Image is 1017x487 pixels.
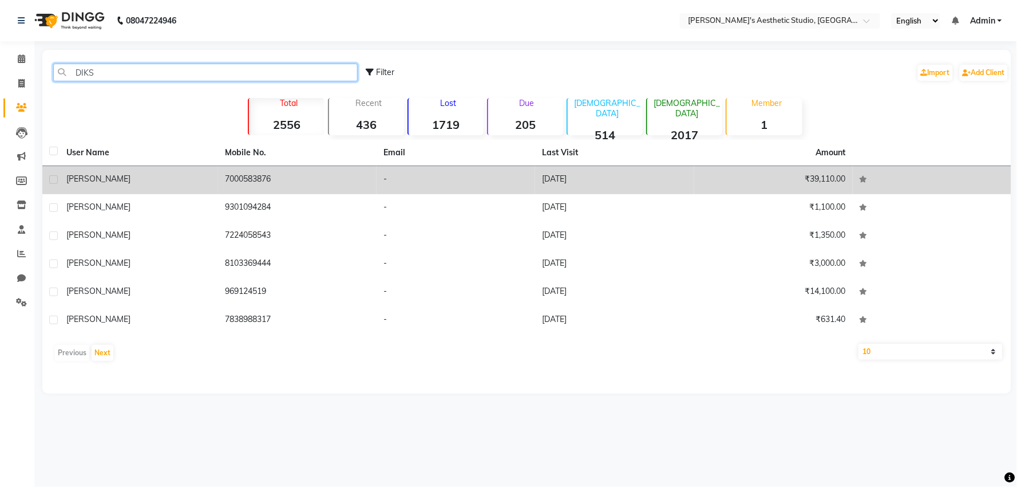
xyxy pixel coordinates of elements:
td: [DATE] [535,278,694,307]
b: 08047224946 [126,5,176,37]
span: [PERSON_NAME] [66,286,130,296]
td: ₹631.40 [694,307,853,335]
td: ₹39,110.00 [694,166,853,194]
p: Lost [413,98,484,108]
th: Mobile No. [218,140,377,166]
th: User Name [60,140,218,166]
strong: 1 [727,117,802,132]
td: - [377,166,535,194]
td: [DATE] [535,222,694,250]
td: [DATE] [535,194,694,222]
p: Recent [334,98,404,108]
a: Add Client [960,65,1008,81]
td: ₹3,000.00 [694,250,853,278]
td: 7838988317 [218,307,377,335]
span: [PERSON_NAME] [66,174,130,184]
td: - [377,250,535,278]
p: Member [731,98,802,108]
span: [PERSON_NAME] [66,202,130,212]
input: Search by Name/Mobile/Email/Code [53,64,358,81]
th: Amount [809,140,853,166]
td: ₹1,100.00 [694,194,853,222]
td: - [377,278,535,307]
span: [PERSON_NAME] [66,314,130,324]
p: Due [490,98,563,108]
span: Admin [970,15,995,27]
strong: 2017 [647,128,722,142]
th: Last Visit [535,140,694,166]
strong: 514 [568,128,643,142]
img: logo [29,5,108,37]
button: Next [92,345,113,361]
span: Filter [377,67,395,77]
td: ₹14,100.00 [694,278,853,307]
td: 969124519 [218,278,377,307]
a: Import [918,65,953,81]
p: Total [254,98,324,108]
th: Email [377,140,535,166]
span: [PERSON_NAME] [66,230,130,240]
td: - [377,307,535,335]
td: 7000583876 [218,166,377,194]
strong: 1719 [409,117,484,132]
td: [DATE] [535,166,694,194]
span: [PERSON_NAME] [66,258,130,268]
td: - [377,222,535,250]
td: [DATE] [535,307,694,335]
td: 7224058543 [218,222,377,250]
td: 9301094284 [218,194,377,222]
strong: 2556 [249,117,324,132]
td: - [377,194,535,222]
p: [DEMOGRAPHIC_DATA] [652,98,722,119]
p: [DEMOGRAPHIC_DATA] [572,98,643,119]
strong: 205 [488,117,563,132]
td: [DATE] [535,250,694,278]
td: ₹1,350.00 [694,222,853,250]
td: 8103369444 [218,250,377,278]
strong: 436 [329,117,404,132]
